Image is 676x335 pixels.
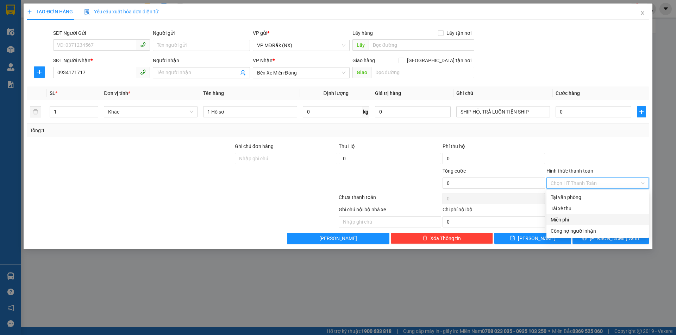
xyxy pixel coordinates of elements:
[235,143,274,149] label: Ghi chú đơn hàng
[352,39,369,51] span: Lấy
[203,90,224,96] span: Tên hàng
[140,42,146,47] span: phone
[240,70,246,76] span: user-add
[339,206,441,216] div: Ghi chú nội bộ nhà xe
[253,58,273,63] span: VP Nhận
[375,106,451,117] input: 0
[582,236,587,241] span: printer
[67,7,84,14] span: Nhận:
[590,234,639,242] span: [PERSON_NAME] và In
[443,206,545,216] div: Chi phí nội bộ
[6,7,17,14] span: Gửi:
[556,90,580,96] span: Cước hàng
[551,205,645,212] div: Tài xế thu
[371,67,474,78] input: Dọc đường
[153,57,250,64] div: Người nhận
[404,57,474,64] span: [GEOGRAPHIC_DATA] tận nơi
[203,106,297,117] input: VD: Bàn, Ghế
[362,106,369,117] span: kg
[50,90,55,96] span: SL
[257,67,345,78] span: Bến Xe Miền Đông
[53,29,150,37] div: SĐT Người Gửi
[352,30,373,36] span: Lấy hàng
[34,66,45,78] button: plus
[67,6,124,14] div: ĐỒNG NAI
[339,216,441,227] input: Nhập ghi chú
[324,90,349,96] span: Định lượng
[338,193,442,206] div: Chưa thanh toán
[84,9,90,15] img: icon
[546,225,649,237] div: Cước gửi hàng sẽ được ghi vào công nợ của người nhận
[352,58,375,63] span: Giao hàng
[518,234,556,242] span: [PERSON_NAME]
[423,236,427,241] span: delete
[546,168,593,174] label: Hình thức thanh toán
[104,90,130,96] span: Đơn vị tính
[27,9,32,14] span: plus
[637,109,646,115] span: plus
[352,67,371,78] span: Giao
[339,143,355,149] span: Thu Hộ
[287,233,389,244] button: [PERSON_NAME]
[456,106,550,117] input: Ghi Chú
[391,233,493,244] button: deleteXóa Thông tin
[453,86,553,100] th: Ghi chú
[27,9,73,14] span: TẠO ĐƠN HÀNG
[6,6,62,23] div: VP MĐRắk (NX)
[443,142,545,153] div: Phí thu hộ
[84,9,158,14] span: Yêu cầu xuất hóa đơn điện tử
[67,14,124,24] div: 0868515831
[551,193,645,201] div: Tại văn phòng
[633,4,652,23] button: Close
[153,29,250,37] div: Người gửi
[494,233,571,244] button: save[PERSON_NAME]
[551,216,645,224] div: Miễn phí
[637,106,646,117] button: plus
[430,234,461,242] span: Xóa Thông tin
[319,234,357,242] span: [PERSON_NAME]
[572,233,649,244] button: printer[PERSON_NAME] và In
[140,69,146,75] span: phone
[443,168,466,174] span: Tổng cước
[551,227,645,235] div: Công nợ người nhận
[369,39,474,51] input: Dọc đường
[34,69,45,75] span: plus
[444,29,474,37] span: Lấy tận nơi
[67,28,77,36] span: DĐ:
[510,236,515,241] span: save
[235,153,337,164] input: Ghi chú đơn hàng
[375,90,401,96] span: Giá trị hàng
[30,106,41,117] button: delete
[30,127,261,134] div: Tổng: 1
[257,40,345,51] span: VP MĐRắk (NX)
[640,10,645,16] span: close
[253,29,350,37] div: VP gửi
[67,24,108,49] span: BXMĐ MỚI
[53,57,150,64] div: SĐT Người Nhận
[108,107,193,117] span: Khác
